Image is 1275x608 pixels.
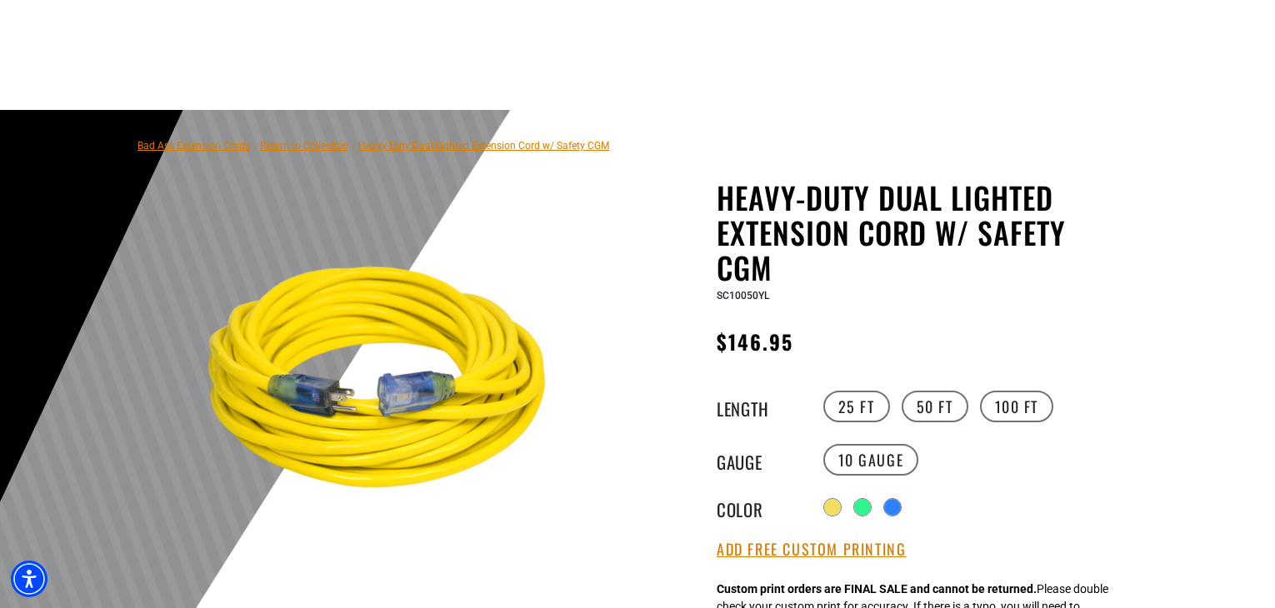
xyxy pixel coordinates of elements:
label: 25 FT [823,391,890,422]
legend: Color [717,496,800,518]
label: 100 FT [980,391,1054,422]
legend: Length [717,396,800,417]
label: 10 Gauge [823,444,919,476]
div: Accessibility Menu [11,561,47,597]
legend: Gauge [717,449,800,471]
a: Return to Collection [260,140,348,152]
span: Heavy-Duty Dual Lighted Extension Cord w/ Safety CGM [358,140,609,152]
h1: Heavy-Duty Dual Lighted Extension Cord w/ Safety CGM [717,180,1125,285]
label: 50 FT [902,391,968,422]
strong: Custom print orders are FINAL SALE and cannot be returned. [717,582,1037,596]
span: › [352,140,355,152]
a: Bad Ass Extension Cords [137,140,250,152]
span: SC10050YL [717,290,769,302]
img: yellow [187,183,588,585]
span: › [253,140,257,152]
nav: breadcrumbs [137,135,609,155]
span: $146.95 [717,326,794,356]
button: Add Free Custom Printing [717,541,906,559]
